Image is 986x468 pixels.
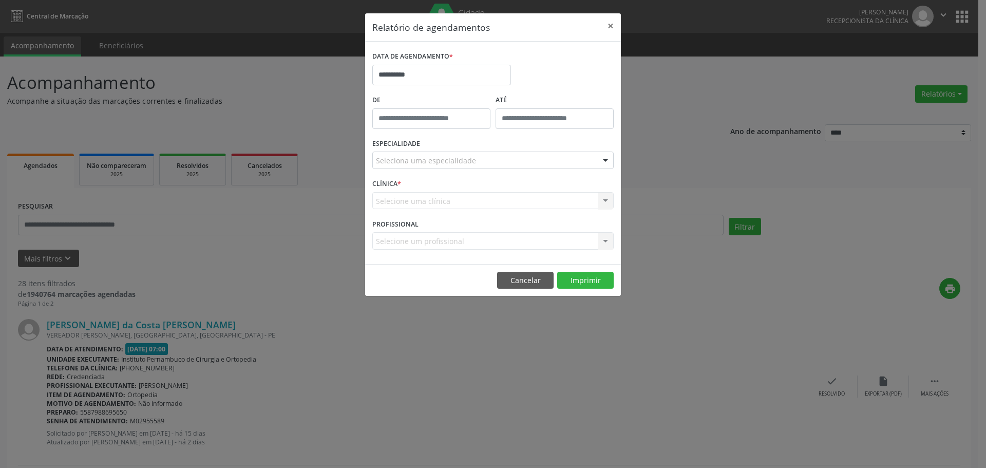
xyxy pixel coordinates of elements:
[372,49,453,65] label: DATA DE AGENDAMENTO
[600,13,621,39] button: Close
[372,92,490,108] label: De
[372,216,419,232] label: PROFISSIONAL
[557,272,614,289] button: Imprimir
[496,92,614,108] label: ATÉ
[372,21,490,34] h5: Relatório de agendamentos
[376,155,476,166] span: Seleciona uma especialidade
[372,176,401,192] label: CLÍNICA
[497,272,554,289] button: Cancelar
[372,136,420,152] label: ESPECIALIDADE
